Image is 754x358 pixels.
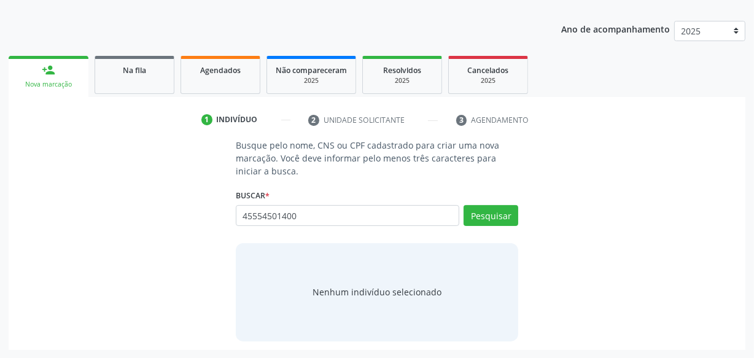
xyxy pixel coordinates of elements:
[236,205,459,226] input: Busque por nome, CNS ou CPF
[217,114,258,125] div: Indivíduo
[561,21,670,36] p: Ano de acompanhamento
[313,286,441,298] div: Nenhum indivíduo selecionado
[371,76,433,85] div: 2025
[276,65,347,76] span: Não compareceram
[236,186,270,205] label: Buscar
[464,205,518,226] button: Pesquisar
[457,76,519,85] div: 2025
[468,65,509,76] span: Cancelados
[17,80,80,89] div: Nova marcação
[383,65,421,76] span: Resolvidos
[42,63,55,77] div: person_add
[201,114,212,125] div: 1
[200,65,241,76] span: Agendados
[236,139,518,177] p: Busque pelo nome, CNS ou CPF cadastrado para criar uma nova marcação. Você deve informar pelo men...
[276,76,347,85] div: 2025
[123,65,146,76] span: Na fila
